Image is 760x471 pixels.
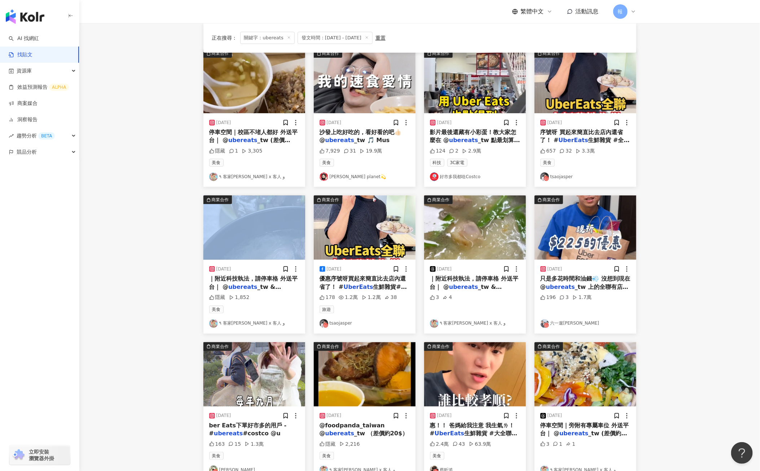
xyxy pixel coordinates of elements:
[203,342,305,406] button: 商業合作
[245,441,264,448] div: 1.3萬
[320,283,407,298] span: 生鮮雜貨#全聯跟線下價格
[548,266,562,272] div: [DATE]
[535,195,636,260] img: post-image
[212,50,229,57] div: 商業合作
[203,195,305,260] button: 商業合作
[6,9,44,24] img: logo
[314,49,416,113] button: 商業合作
[424,342,526,406] button: 商業合作
[229,148,238,155] div: 1
[320,172,328,181] img: KOL Avatar
[240,32,295,44] span: 關鍵字：ubereats
[548,120,562,126] div: [DATE]
[385,294,397,301] div: 38
[212,343,229,350] div: 商業合作
[443,294,452,301] div: 4
[540,172,549,181] img: KOL Avatar
[731,442,753,464] iframe: Help Scout Beacon - Open
[203,195,305,260] img: post-image
[553,441,562,448] div: 1
[209,441,225,448] div: 163
[447,159,467,167] span: 3C家電
[540,441,550,448] div: 3
[430,172,520,181] a: KOL Avatar好市多我都唸Costco
[209,452,224,460] span: 美食
[228,283,257,290] mark: ubereats
[430,430,517,445] span: 生鮮雜貨 #大全聯商品
[449,283,478,290] mark: ubereats
[203,342,305,406] img: post-image
[453,441,465,448] div: 43
[437,413,452,419] div: [DATE]
[314,342,416,406] button: 商業合作
[540,319,631,328] a: KOL Avatar六一遛[PERSON_NAME]
[327,266,342,272] div: [DATE]
[203,49,305,113] button: 商業合作
[559,430,588,437] mark: ubereats
[543,196,560,203] div: 商業合作
[430,452,444,460] span: 美食
[558,137,588,144] mark: UberEats
[17,144,37,160] span: 競品分析
[216,120,231,126] div: [DATE]
[17,63,32,79] span: 資源庫
[375,35,386,41] div: 重置
[343,283,373,290] mark: UberEats
[327,120,342,126] div: [DATE]
[242,148,262,155] div: 3,305
[360,148,382,155] div: 19.9萬
[320,441,336,448] div: 隱藏
[209,172,299,181] a: KOL Avatar٩ 客家[PERSON_NAME] x 客人 و
[9,84,69,91] a: 效益預測報告ALPHA
[9,100,38,107] a: 商案媒合
[209,129,298,144] span: 停車空間｜校區不堵人都好 外送平台｜ @
[9,51,32,58] a: 找貼文
[298,32,373,44] span: 發文時間：[DATE] - [DATE]
[38,132,55,140] div: BETA
[430,422,515,437] span: 惠！！ 爸媽給我注意 我生氣ㄌ！ #
[322,50,339,57] div: 商業合作
[559,294,569,301] div: 3
[354,430,408,437] span: _tw （差價約20$）
[9,133,14,138] span: rise
[228,441,241,448] div: 15
[322,196,339,203] div: 商業合作
[572,294,592,301] div: 1.7萬
[320,159,334,167] span: 美食
[430,441,449,448] div: 2.4萬
[437,266,452,272] div: [DATE]
[430,159,444,167] span: 科技
[449,137,478,144] mark: ubereats
[424,49,526,113] button: 商業合作
[212,196,229,203] div: 商業合作
[462,148,481,155] div: 2.9萬
[469,441,491,448] div: 63.9萬
[214,430,243,437] mark: ubereats
[9,35,39,42] a: searchAI 找網紅
[314,195,416,260] img: post-image
[209,159,224,167] span: 美食
[320,319,328,328] img: KOL Avatar
[424,195,526,260] img: post-image
[209,148,225,155] div: 隱藏
[430,275,519,290] span: ｜附近科技執法，請停車格 外送平台｜ @
[209,319,299,328] a: KOL Avatar٩ 客家[PERSON_NAME] x 客人 و
[325,430,354,437] mark: ubereats
[314,49,416,113] img: post-image
[424,49,526,113] img: post-image
[435,430,464,437] mark: UberEats
[432,343,450,350] div: 商業合作
[430,294,439,301] div: 3
[430,319,520,328] a: KOL Avatar٩ 客家[PERSON_NAME] x 客人 و
[432,196,450,203] div: 商業合作
[216,413,231,419] div: [DATE]
[430,172,439,181] img: KOL Avatar
[320,294,335,301] div: 178
[540,319,549,328] img: KOL Avatar
[322,343,339,350] div: 商業合作
[344,148,356,155] div: 31
[320,275,406,290] span: 優惠序號呀買起來簡直比去店內還省了！ #
[325,137,354,144] mark: ubereats
[354,137,390,144] span: _tw 🎵 Mus
[339,441,360,448] div: 2,216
